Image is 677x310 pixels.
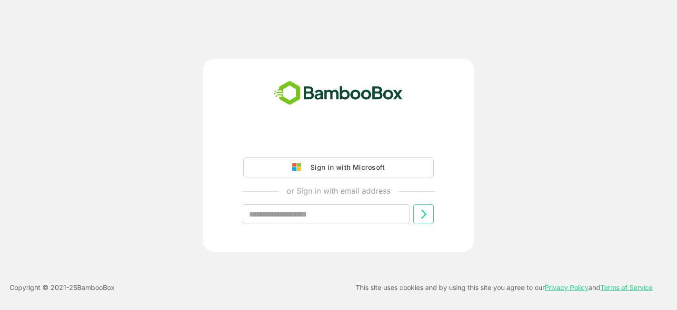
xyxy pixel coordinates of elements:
a: Privacy Policy [545,283,588,291]
p: This site uses cookies and by using this site you agree to our and [356,282,653,293]
a: Terms of Service [600,283,653,291]
img: bamboobox [269,78,408,109]
img: google [292,163,306,172]
p: or Sign in with email address [287,185,390,196]
div: Sign in with Microsoft [306,161,385,174]
iframe: Sign in with Google Button [239,131,438,152]
p: Copyright © 2021- 25 BambooBox [10,282,115,293]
